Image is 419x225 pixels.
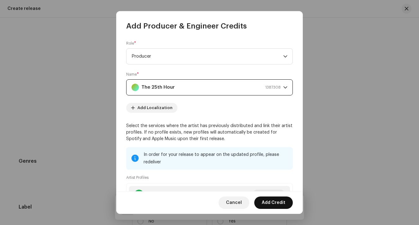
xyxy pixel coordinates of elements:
[262,196,285,209] span: Add Credit
[254,196,293,209] button: Add Credit
[126,123,293,142] p: Select the services where the artist has previously distributed and link their artist profiles. I...
[126,21,247,31] span: Add Producer & Engineer Credits
[252,190,285,200] button: Link Profile
[265,80,281,95] span: 1387308
[144,151,288,166] div: In order for your release to appear on the updated profile, please redeliver
[283,80,288,95] div: dropdown trigger
[219,196,249,209] button: Cancel
[283,49,288,64] div: dropdown trigger
[226,196,242,209] span: Cancel
[131,49,283,64] span: Producer
[137,102,173,114] span: Add Localization
[126,41,136,46] label: Role
[126,174,149,181] small: Artist Profiles
[131,80,283,95] span: The 25th Hour
[126,72,139,77] label: Name
[126,103,177,113] button: Add Localization
[141,80,175,95] strong: The 25th Hour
